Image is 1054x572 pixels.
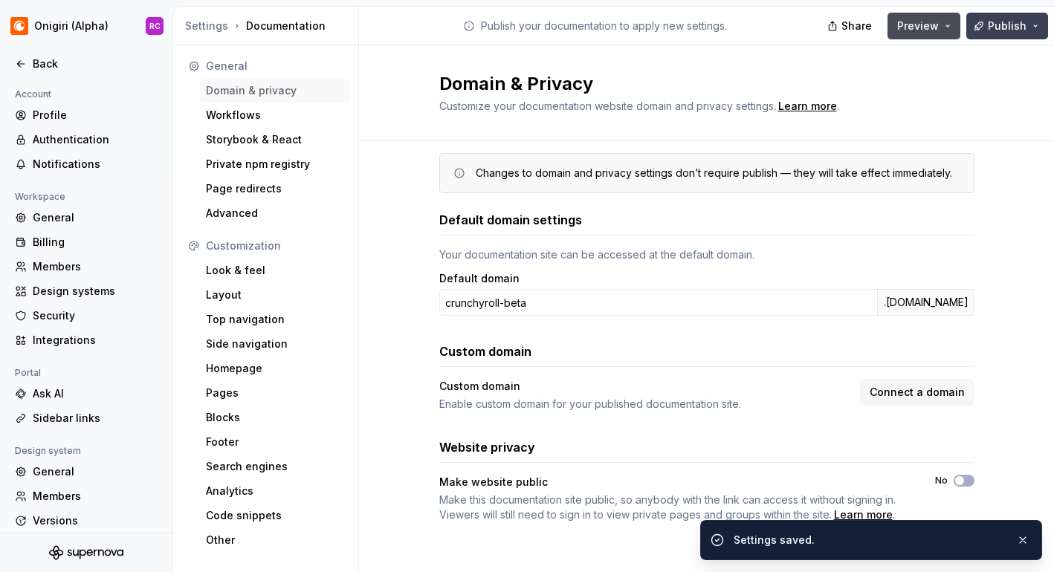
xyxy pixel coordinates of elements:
[439,438,535,456] h3: Website privacy
[33,259,158,274] div: Members
[33,284,158,299] div: Design systems
[439,342,531,360] h3: Custom domain
[200,128,349,152] a: Storybook & React
[33,56,158,71] div: Back
[200,357,349,380] a: Homepage
[206,83,343,98] div: Domain & privacy
[9,230,164,254] a: Billing
[439,475,908,490] div: Make website public
[206,484,343,498] div: Analytics
[776,101,839,112] span: .
[149,20,161,32] div: RC
[820,13,882,39] button: Share
[206,361,343,376] div: Homepage
[206,287,343,302] div: Layout
[206,181,343,196] div: Page redirects
[439,211,582,229] h3: Default domain settings
[185,19,228,33] button: Settings
[9,128,164,152] a: Authentication
[966,13,1048,39] button: Publish
[9,206,164,230] a: General
[206,206,343,221] div: Advanced
[778,99,837,114] a: Learn more
[206,533,343,547] div: Other
[9,188,71,206] div: Workspace
[877,289,974,316] div: .[DOMAIN_NAME]
[200,479,349,503] a: Analytics
[200,332,349,356] a: Side navigation
[200,430,349,454] a: Footer
[33,333,158,348] div: Integrations
[439,100,776,112] span: Customize your documentation website domain and privacy settings.
[9,328,164,352] a: Integrations
[897,19,939,33] span: Preview
[33,464,158,479] div: General
[200,406,349,429] a: Blocks
[860,379,974,406] button: Connect a domain
[33,235,158,250] div: Billing
[439,493,908,522] span: .
[200,283,349,307] a: Layout
[476,166,952,181] div: Changes to domain and privacy settings don’t require publish — they will take effect immediately.
[988,19,1026,33] span: Publish
[33,489,158,504] div: Members
[206,508,343,523] div: Code snippets
[200,455,349,478] a: Search engines
[33,132,158,147] div: Authentication
[185,19,352,33] div: Documentation
[33,108,158,123] div: Profile
[10,17,28,35] img: 25dd04c0-9bb6-47b6-936d-a9571240c086.png
[49,545,123,560] svg: Supernova Logo
[9,255,164,279] a: Members
[206,263,343,278] div: Look & feel
[200,381,349,405] a: Pages
[841,19,872,33] span: Share
[9,442,87,460] div: Design system
[439,271,520,286] label: Default domain
[9,304,164,328] a: Security
[9,460,164,484] a: General
[200,201,349,225] a: Advanced
[200,152,349,176] a: Private npm registry
[3,10,169,42] button: Onigiri (Alpha)RC
[206,108,343,123] div: Workflows
[9,85,57,103] div: Account
[200,308,349,331] a: Top navigation
[9,406,164,430] a: Sidebar links
[200,528,349,552] a: Other
[200,79,349,103] a: Domain & privacy
[200,103,349,127] a: Workflows
[9,484,164,508] a: Members
[481,19,727,33] p: Publish your documentation to apply new settings.
[206,59,343,74] div: General
[206,157,343,172] div: Private npm registry
[33,386,158,401] div: Ask AI
[439,379,851,394] div: Custom domain
[870,385,965,400] span: Connect a domain
[206,435,343,449] div: Footer
[206,337,343,351] div: Side navigation
[206,459,343,474] div: Search engines
[206,386,343,400] div: Pages
[888,13,960,39] button: Preview
[9,382,164,406] a: Ask AI
[734,533,1004,547] div: Settings saved.
[34,19,109,33] div: Onigiri (Alpha)
[200,504,349,527] a: Code snippets
[9,152,164,176] a: Notifications
[935,475,948,487] label: No
[9,52,164,76] a: Back
[439,72,957,96] h2: Domain & Privacy
[33,157,158,172] div: Notifications
[206,312,343,327] div: Top navigation
[200,259,349,282] a: Look & feel
[439,493,896,521] span: Make this documentation site public, so anybody with the link can access it without signing in. V...
[33,513,158,528] div: Versions
[206,410,343,425] div: Blocks
[206,238,343,253] div: Customization
[200,177,349,201] a: Page redirects
[9,509,164,533] a: Versions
